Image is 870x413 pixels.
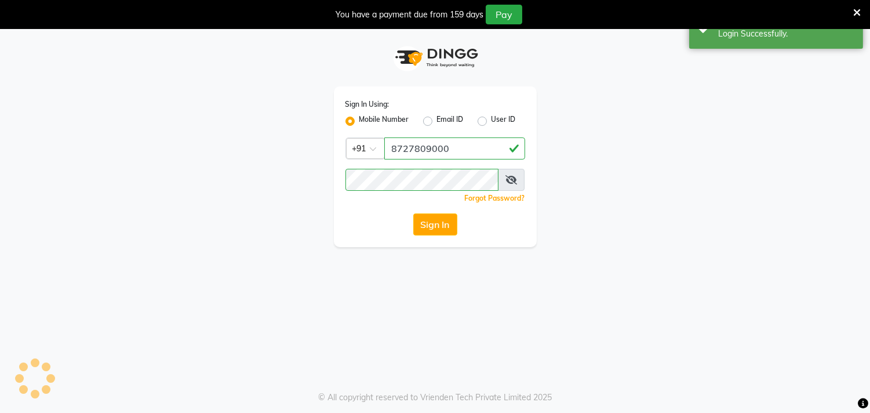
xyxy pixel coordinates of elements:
div: You have a payment due from 159 days [336,9,483,21]
label: Sign In Using: [345,99,390,110]
label: Mobile Number [359,114,409,128]
button: Pay [486,5,522,24]
div: Login Successfully. [718,28,854,40]
input: Username [345,169,499,191]
img: logo1.svg [389,41,482,75]
input: Username [384,137,525,160]
button: Sign In [413,213,457,236]
a: Forgot Password? [465,194,525,202]
label: User ID [492,114,516,128]
label: Email ID [437,114,464,128]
